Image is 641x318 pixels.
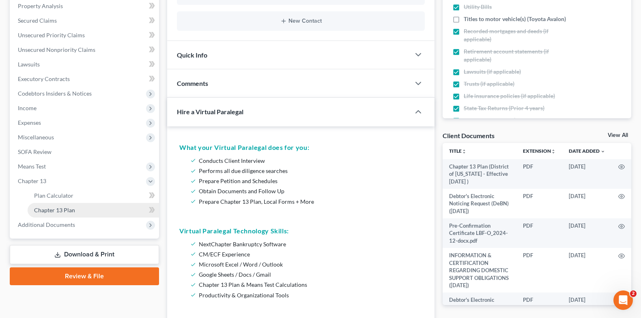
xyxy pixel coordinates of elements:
a: View All [608,132,628,138]
span: Lawsuits (if applicable) [464,68,521,76]
a: Titleunfold_more [449,148,467,154]
span: Income [18,105,37,111]
li: Prepare Petition and Schedules [199,176,419,186]
a: Review & File [10,267,159,285]
li: Performs all due diligence searches [199,166,419,176]
li: Google Sheets / Docs / Gmail [199,269,419,280]
span: State Tax Returns (Prior 4 years) [464,104,544,112]
h5: Virtual Paralegal Technology Skills: [179,226,422,236]
a: Unsecured Priority Claims [11,28,159,43]
span: Means Test [18,163,46,170]
li: Microsoft Excel / Word / Outlook [199,259,419,269]
li: Productivity & Organizational Tools [199,290,419,300]
a: Download & Print [10,245,159,264]
span: SOFA Review [18,148,52,155]
li: CM/ECF Experience [199,249,419,259]
td: PDF [516,189,562,218]
span: Comments [177,79,208,87]
a: Executory Contracts [11,72,159,86]
a: Lawsuits [11,57,159,72]
span: Executory Contracts [18,75,70,82]
a: SOFA Review [11,145,159,159]
span: Plan Calculator [34,192,73,199]
td: INFORMATION & CERTIFICATION REGARDING DOMESTIC SUPPORT OBLIGATIONS ([DATE]) [443,248,516,292]
span: Recorded mortgages and deeds (if applicable) [464,27,577,43]
a: Chapter 13 Plan [28,203,159,218]
a: Plan Calculator [28,188,159,203]
li: Chapter 13 Plan & Means Test Calculations [199,280,419,290]
span: Miscellaneous [18,134,54,141]
td: PDF [516,248,562,292]
td: [DATE] [562,248,612,292]
i: expand_more [600,149,605,154]
td: [DATE] [562,189,612,218]
li: Conducts Client Interview [199,156,419,166]
span: Expenses [18,119,41,126]
span: Chapter 13 [18,177,46,184]
td: Chapter 13 Plan (District of [US_STATE] - Effective [DATE] ) [443,159,516,189]
span: Property Analysis [18,2,63,9]
span: Retirement account statements (if applicable) [464,47,577,64]
span: Hire a Virtual Paralegal [177,108,243,115]
li: Prepare Chapter 13 Plan, Local Forms + More [199,196,419,207]
span: Unsecured Nonpriority Claims [18,46,95,53]
i: unfold_more [551,149,556,154]
i: unfold_more [462,149,467,154]
button: New Contact [183,18,418,24]
span: Codebtors Insiders & Notices [18,90,92,97]
a: Extensionunfold_more [523,148,556,154]
span: Income Documents (Continuing obligation until date of filing) [464,116,577,132]
span: Life insurance policies (if applicable) [464,92,555,100]
td: PDF [516,159,562,189]
span: Utility Bills [464,3,492,11]
a: Secured Claims [11,13,159,28]
span: 2 [630,290,637,297]
td: Debtor's Electronic Noticing Request (DeBN) ([DATE]) [443,189,516,218]
span: Quick Info [177,51,207,59]
span: Trusts (if applicable) [464,80,514,88]
span: Chapter 13 Plan [34,207,75,213]
a: Unsecured Nonpriority Claims [11,43,159,57]
span: Secured Claims [18,17,57,24]
td: Pre-Confirmation Certificate LBF-O_2024-12-docx.pdf [443,218,516,248]
li: NextChapter Bankruptcy Software [199,239,419,249]
td: [DATE] [562,218,612,248]
span: Lawsuits [18,61,40,68]
span: Unsecured Priority Claims [18,32,85,38]
a: Date Added expand_more [569,148,605,154]
li: Obtain Documents and Follow Up [199,186,419,196]
span: Additional Documents [18,221,75,228]
h5: What your Virtual Paralegal does for you: [179,143,422,152]
div: Client Documents [443,131,495,140]
span: Titles to motor vehicle(s) (Toyota Avalon) [464,15,566,23]
td: PDF [516,218,562,248]
td: [DATE] [562,159,612,189]
iframe: Intercom live chat [613,290,633,310]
